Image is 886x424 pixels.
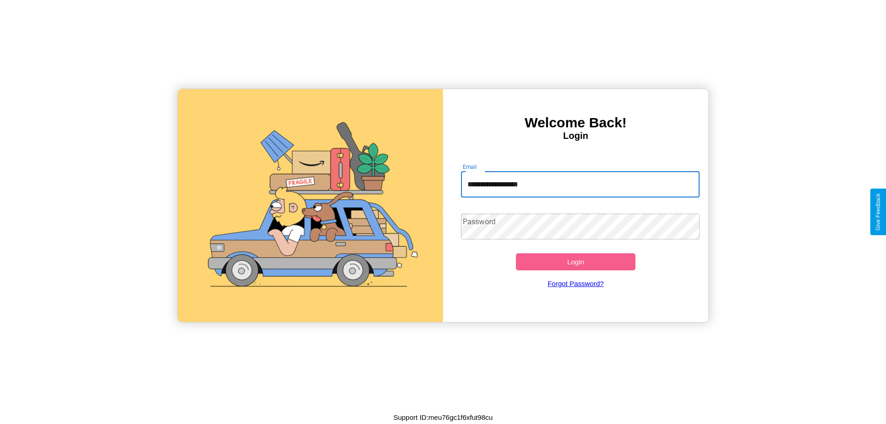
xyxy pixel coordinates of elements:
p: Support ID: meu76gc1f6xfut98cu [393,411,492,424]
button: Login [516,253,635,270]
label: Email [463,163,477,171]
img: gif [178,89,443,322]
h3: Welcome Back! [443,115,708,131]
h4: Login [443,131,708,141]
a: Forgot Password? [456,270,695,297]
div: Give Feedback [875,193,881,231]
